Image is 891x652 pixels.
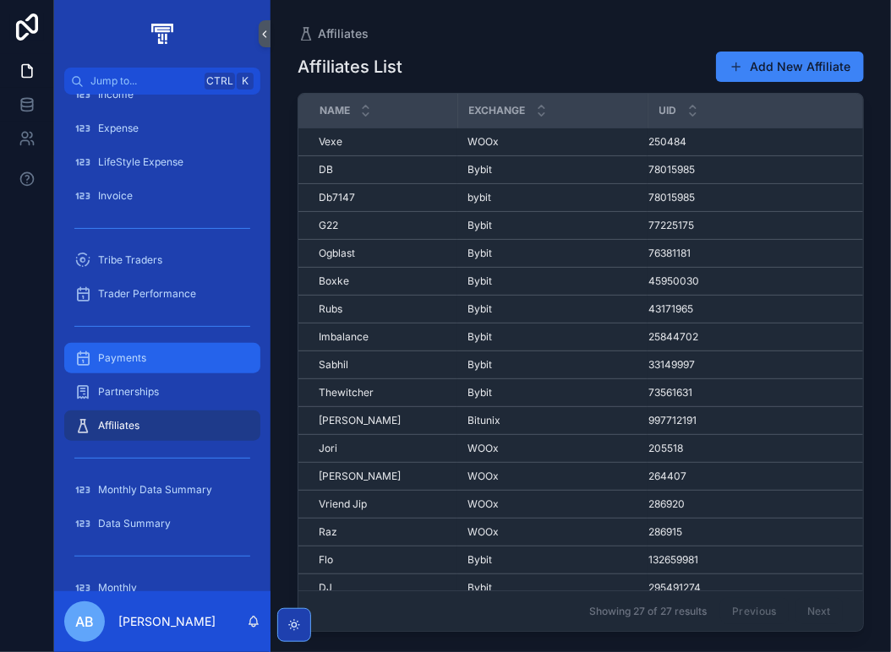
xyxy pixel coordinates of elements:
[469,104,526,117] span: Exchange
[319,414,401,427] span: [PERSON_NAME]
[319,302,342,316] span: Rubs
[319,302,447,316] a: Rubs
[648,247,866,260] a: 76381181
[98,155,183,169] span: LifeStyle Expense
[648,414,697,427] span: 997712191
[319,274,349,288] span: Boxke
[98,581,137,595] span: Monthly
[319,414,447,427] a: [PERSON_NAME]
[298,55,402,79] h1: Affiliates List
[648,330,698,344] span: 25844702
[318,25,369,42] span: Affiliates
[98,189,133,203] span: Invoice
[648,191,866,204] a: 78015985
[467,135,499,149] span: WOOx
[64,410,260,441] a: Affiliates
[64,181,260,211] a: Invoice
[319,581,332,595] span: DJ
[319,135,342,149] span: Vexe
[467,274,492,288] span: Bybit
[467,358,492,372] span: Bybit
[467,219,492,232] span: Bybit
[648,497,685,511] span: 286920
[716,52,864,82] button: Add New Affiliate
[319,553,333,567] span: Flo
[467,302,637,316] a: Bybit
[648,163,695,177] span: 78015985
[90,74,198,88] span: Jump to...
[98,287,196,301] span: Trader Performance
[319,191,355,204] span: Db7147
[98,419,139,432] span: Affiliates
[319,135,447,149] a: Vexe
[467,553,492,567] span: Bybit
[98,483,212,497] span: Monthly Data Summary
[319,525,337,539] span: Raz
[467,330,637,344] a: Bybit
[648,470,866,483] a: 264407
[648,386,692,399] span: 73561631
[467,302,492,316] span: Bybit
[648,330,866,344] a: 25844702
[64,377,260,407] a: Partnerships
[467,135,637,149] a: WOOx
[319,247,447,260] a: Ogblast
[64,279,260,309] a: Trader Performance
[64,113,260,144] a: Expense
[98,253,162,267] span: Tribe Traders
[319,163,447,177] a: DB
[648,581,701,595] span: 295491274
[64,508,260,539] a: Data Summary
[64,79,260,110] a: Income
[648,386,866,399] a: 73561631
[467,525,637,539] a: WOOx
[467,470,499,483] span: WOOx
[467,358,637,372] a: Bybit
[467,525,499,539] span: WOOx
[319,497,447,511] a: Vriend Jip
[648,302,693,316] span: 43171965
[298,25,369,42] a: Affiliates
[319,442,337,455] span: Jori
[648,497,866,511] a: 286920
[319,219,447,232] a: G22
[648,274,866,288] a: 45950030
[319,581,447,595] a: DJ
[467,497,637,511] a: WOOx
[648,302,866,316] a: 43171965
[148,20,176,47] img: App logo
[648,191,695,204] span: 78015985
[648,581,866,595] a: 295491274
[467,219,637,232] a: Bybit
[467,497,499,511] span: WOOx
[98,88,134,101] span: Income
[319,330,369,344] span: Imbalance
[648,553,698,567] span: 132659981
[467,414,637,427] a: Bitunix
[467,581,492,595] span: Bybit
[648,442,683,455] span: 205518
[467,247,637,260] a: Bybit
[319,525,447,539] a: Raz
[319,470,447,483] a: [PERSON_NAME]
[98,517,171,530] span: Data Summary
[467,330,492,344] span: Bybit
[648,135,866,149] a: 250484
[648,135,686,149] span: 250484
[64,475,260,505] a: Monthly Data Summary
[320,104,350,117] span: Name
[64,573,260,603] a: Monthly
[467,414,500,427] span: Bitunix
[589,605,707,618] span: Showing 27 of 27 results
[98,122,139,135] span: Expense
[319,358,348,372] span: Sabhil
[319,358,447,372] a: Sabhil
[64,245,260,275] a: Tribe Traders
[648,163,866,177] a: 78015985
[319,442,447,455] a: Jori
[648,442,866,455] a: 205518
[648,525,866,539] a: 286915
[467,191,637,204] a: bybit
[648,470,686,483] span: 264407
